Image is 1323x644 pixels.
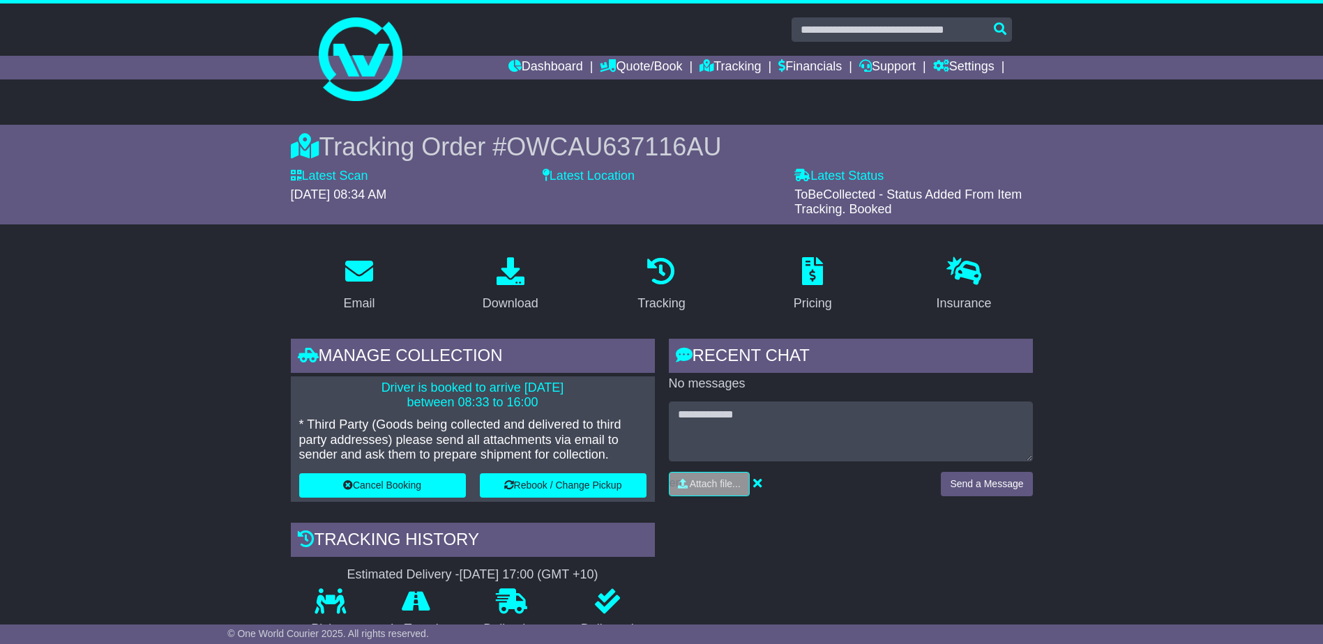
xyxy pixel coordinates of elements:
p: No messages [669,376,1033,392]
a: Tracking [628,252,694,318]
button: Send a Message [941,472,1032,496]
span: [DATE] 08:34 AM [291,187,387,201]
a: Email [334,252,384,318]
a: Settings [933,56,995,79]
a: Insurance [928,252,1001,318]
div: [DATE] 17:00 (GMT +10) [460,567,598,583]
span: © One World Courier 2025. All rights reserved. [227,628,429,639]
a: Tracking [700,56,761,79]
a: Support [859,56,916,79]
button: Cancel Booking [299,473,466,498]
label: Latest Location [543,169,635,184]
div: Tracking history [291,523,655,560]
div: Estimated Delivery - [291,567,655,583]
div: Tracking Order # [291,132,1033,162]
div: Tracking [637,294,685,313]
button: Rebook / Change Pickup [480,473,647,498]
p: Driver is booked to arrive [DATE] between 08:33 to 16:00 [299,381,647,411]
p: In Transit [370,622,463,637]
div: RECENT CHAT [669,339,1033,376]
p: Delivered [560,622,655,637]
div: Download [483,294,538,313]
label: Latest Scan [291,169,368,184]
a: Financials [778,56,842,79]
a: Pricing [785,252,841,318]
a: Quote/Book [600,56,682,79]
p: * Third Party (Goods being collected and delivered to third party addresses) please send all atta... [299,417,647,463]
a: Dashboard [508,56,583,79]
span: ToBeCollected - Status Added From Item Tracking. Booked [794,187,1022,217]
div: Insurance [937,294,992,313]
div: Email [343,294,375,313]
span: OWCAU637116AU [506,132,721,161]
p: Pickup [291,622,370,637]
label: Latest Status [794,169,884,184]
div: Manage collection [291,339,655,376]
a: Download [474,252,547,318]
div: Pricing [794,294,832,313]
p: Delivering [463,622,561,637]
